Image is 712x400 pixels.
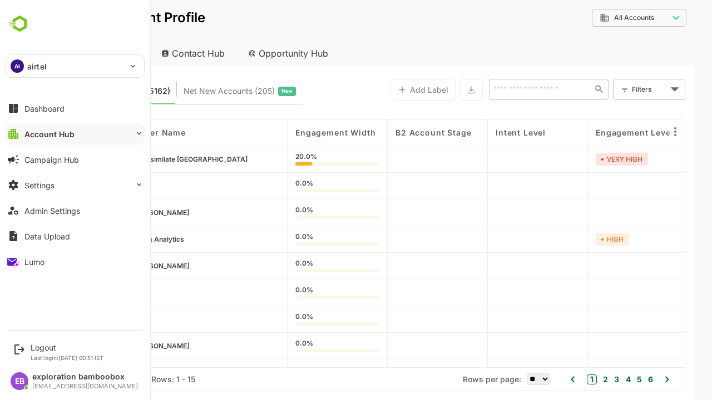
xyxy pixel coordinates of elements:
div: 0.0% [256,313,340,326]
img: undefinedjpg [6,13,34,34]
div: Filters [592,78,646,101]
span: TransOrg Analytics [83,235,145,243]
span: Conner-Nguyen [95,208,150,217]
span: Net New Accounts ( 205 ) [145,84,236,98]
div: EB [11,372,28,390]
div: 0.0% [256,207,340,219]
button: 1 [548,374,558,384]
span: All Accounts [575,14,615,22]
button: Campaign Hub [6,148,145,171]
button: 3 [572,373,580,386]
span: Hawkins-Crosby [95,342,150,350]
span: Armstrong-Cabrera [95,262,150,270]
div: Settings [24,181,55,190]
div: Admin Settings [24,206,80,216]
span: Customer Name [78,128,147,137]
div: AIairtel [6,55,144,77]
button: 5 [595,373,603,386]
div: Total Rows: 105162 | Rows: 1 - 15 [33,374,156,384]
div: exploration bamboobox [32,372,138,382]
p: Unified Account Profile [18,11,166,24]
div: 20.0% [256,153,340,166]
button: 2 [561,373,569,386]
div: Contact Hub [113,41,196,66]
div: All Accounts [553,7,647,29]
button: Export the selected data as CSV [421,79,444,101]
button: Account Hub [6,123,145,145]
span: Engagement Width [256,128,337,137]
div: 0.0% [256,260,340,272]
button: Data Upload [6,225,145,247]
div: Logout [31,343,103,352]
div: Campaign Hub [24,155,79,164]
div: Account Hub [24,129,75,139]
span: Known accounts you’ve identified to target - imported from CRM, Offline upload, or promoted from ... [33,84,131,98]
div: Data Upload [24,232,70,241]
div: 0.0% [256,287,340,299]
button: Admin Settings [6,199,145,222]
div: Newly surfaced ICP-fit accounts from Intent, Website, LinkedIn, and other engagement signals. [145,84,257,98]
p: Last login: [DATE] 00:51 IST [31,354,103,361]
div: 0.0% [256,233,340,246]
div: VERY HIGH [557,153,609,166]
p: airtel [27,61,47,72]
div: Opportunity Hub [200,41,299,66]
span: B2 Account Stage [357,128,432,137]
div: Account Hub [18,41,109,66]
div: 0.0% [256,180,340,192]
div: 0.0% [256,367,340,379]
div: HIGH [557,233,590,246]
button: Dashboard [6,97,145,119]
div: All Accounts [561,13,630,23]
div: Filters [593,83,629,95]
span: Engagement Level [557,128,634,137]
button: 6 [606,373,614,386]
div: AI [11,59,24,73]
div: [EMAIL_ADDRESS][DOMAIN_NAME] [32,383,138,390]
button: Lumo [6,251,145,273]
span: Intent Level [457,128,507,137]
div: Lumo [24,257,44,267]
div: 0.0% [256,340,340,352]
span: Reassimilate Argentina [95,155,209,163]
div: Dashboard [24,104,65,113]
button: Add Label [352,79,417,101]
span: New [243,84,254,98]
button: Settings [6,174,145,196]
span: Rows per page: [424,374,482,384]
button: 4 [584,373,592,386]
